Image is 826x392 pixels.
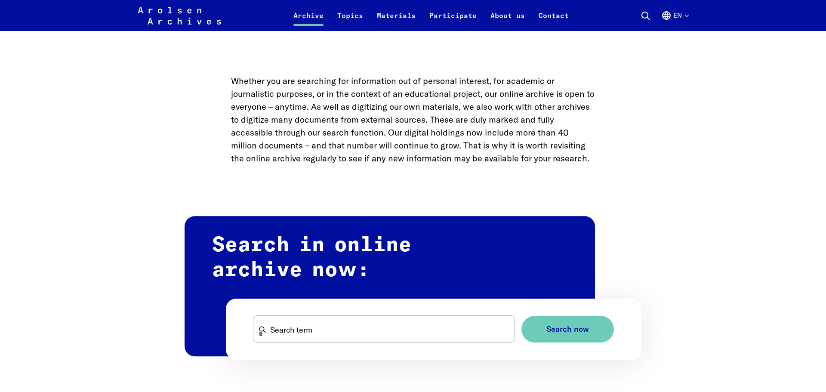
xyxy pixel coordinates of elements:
a: Participate [422,10,484,31]
p: Whether you are searching for information out of personal interest, for academic or journalistic ... [231,74,595,165]
a: Contact [532,10,576,31]
a: Topics [330,10,370,31]
nav: Primary [287,5,576,26]
a: Archive [287,10,330,31]
span: Search now [546,325,589,334]
h2: Search in online archive now: [185,216,595,356]
a: Materials [370,10,422,31]
button: English, language selection [661,10,688,31]
a: About us [484,10,532,31]
button: Search now [521,316,614,343]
